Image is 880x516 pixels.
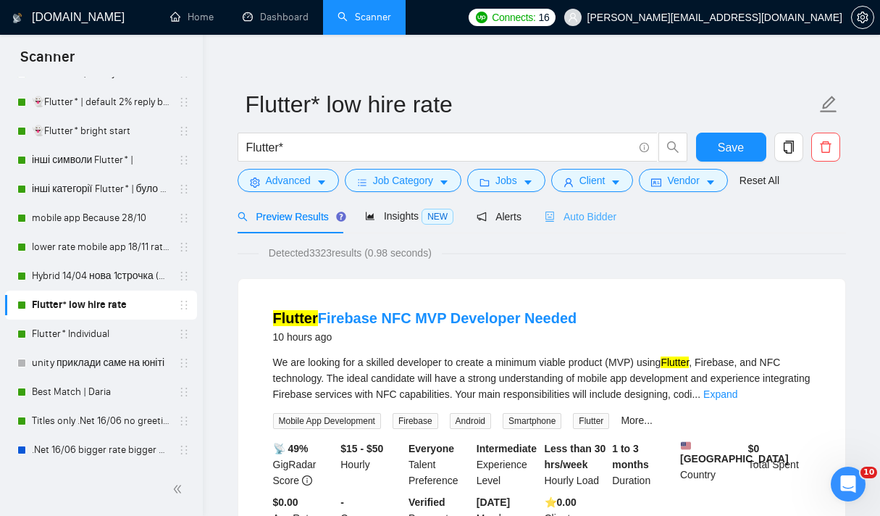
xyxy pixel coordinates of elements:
span: Connects: [492,9,535,25]
span: Advanced [266,172,311,188]
button: folderJobscaret-down [467,169,545,192]
button: idcardVendorcaret-down [639,169,727,192]
a: Hybrid 14/04 нова 1строчка (був вью 6,25%) [32,262,169,291]
span: user [563,177,574,188]
a: інші категорії Flutter* | було 7.14% 11.11 template [32,175,169,204]
span: holder [178,96,190,108]
button: copy [774,133,803,162]
span: Client [579,172,605,188]
a: More... [621,415,653,426]
span: info-circle [640,143,649,152]
span: Preview Results [238,211,342,222]
span: caret-down [317,177,327,188]
b: Everyone [408,443,454,454]
span: Firebase [393,413,438,429]
span: holder [178,270,190,282]
span: holder [178,212,190,224]
span: info-circle [302,475,312,486]
a: Titles only .Net 16/06 no greetings [32,407,169,436]
a: Flutter* low hire rate [32,291,169,320]
span: bars [357,177,367,188]
a: Flutter* Individual [32,320,169,349]
span: ... [692,388,700,400]
button: userClientcaret-down [551,169,634,192]
span: caret-down [611,177,621,188]
span: Alerts [477,211,521,222]
span: caret-down [705,177,716,188]
div: Experience Level [474,441,542,488]
a: FlutterFirebase NFC MVP Developer Needed [273,310,577,326]
span: setting [852,12,873,23]
span: Vendor [667,172,699,188]
b: $ 0 [748,443,760,454]
input: Scanner name... [246,86,816,122]
b: $15 - $50 [340,443,383,454]
div: GigRadar Score [270,441,338,488]
a: homeHome [170,11,214,23]
a: 👻Flutter* bright start [32,117,169,146]
span: holder [178,415,190,427]
span: Mobile App Development [273,413,381,429]
b: 1 to 3 months [612,443,649,470]
input: Search Freelance Jobs... [246,138,633,157]
span: caret-down [523,177,533,188]
span: Detected 3323 results (0.98 seconds) [259,245,442,261]
div: Hourly Load [542,441,610,488]
span: Job Category [373,172,433,188]
a: lower rate mobile app 18/11 rate range 80% (було 11%) [32,233,169,262]
span: Smartphone [503,413,561,429]
span: user [568,12,578,22]
span: Android [450,413,491,429]
b: ⭐️ 0.00 [545,496,577,508]
a: 👻Flutter* | default 2% reply before 09/06 [32,88,169,117]
span: double-left [172,482,187,496]
b: $0.00 [273,496,298,508]
span: area-chart [365,211,375,221]
button: search [658,133,687,162]
div: Hourly [338,441,406,488]
a: unity приклади саме на юніті [32,349,169,378]
b: [DATE] [477,496,510,508]
a: searchScanner [338,11,391,23]
span: robot [545,212,555,222]
a: Best Match | Daria [32,378,169,407]
button: setting [851,6,874,29]
mark: Flutter [661,357,689,368]
a: dashboardDashboard [243,11,309,23]
img: upwork-logo.png [476,12,487,23]
div: Duration [609,441,677,488]
a: інші символи Flutter* | [32,146,169,175]
span: holder [178,125,190,137]
span: holder [178,328,190,340]
b: Intermediate [477,443,537,454]
span: holder [178,183,190,195]
b: Verified [408,496,445,508]
span: copy [775,141,803,154]
span: 10 [860,467,877,478]
span: Jobs [495,172,517,188]
span: Insights [365,210,453,222]
button: barsJob Categorycaret-down [345,169,461,192]
span: holder [178,357,190,369]
span: Auto Bidder [545,211,616,222]
b: - [340,496,344,508]
b: Less than 30 hrs/week [545,443,606,470]
span: delete [812,141,839,154]
span: folder [479,177,490,188]
div: Total Spent [745,441,813,488]
div: 10 hours ago [273,328,577,346]
b: [GEOGRAPHIC_DATA] [680,441,789,465]
span: 16 [539,9,550,25]
a: Reset All [739,172,779,188]
a: mobile app Because 28/10 [32,204,169,233]
span: NEW [422,209,453,225]
mark: Flutter [273,310,318,326]
div: Tooltip anchor [335,210,348,223]
span: holder [178,444,190,456]
span: search [238,212,248,222]
iframe: Intercom live chat [831,467,866,502]
span: holder [178,386,190,398]
img: logo [12,7,22,30]
span: holder [178,299,190,311]
button: Save [696,133,766,162]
